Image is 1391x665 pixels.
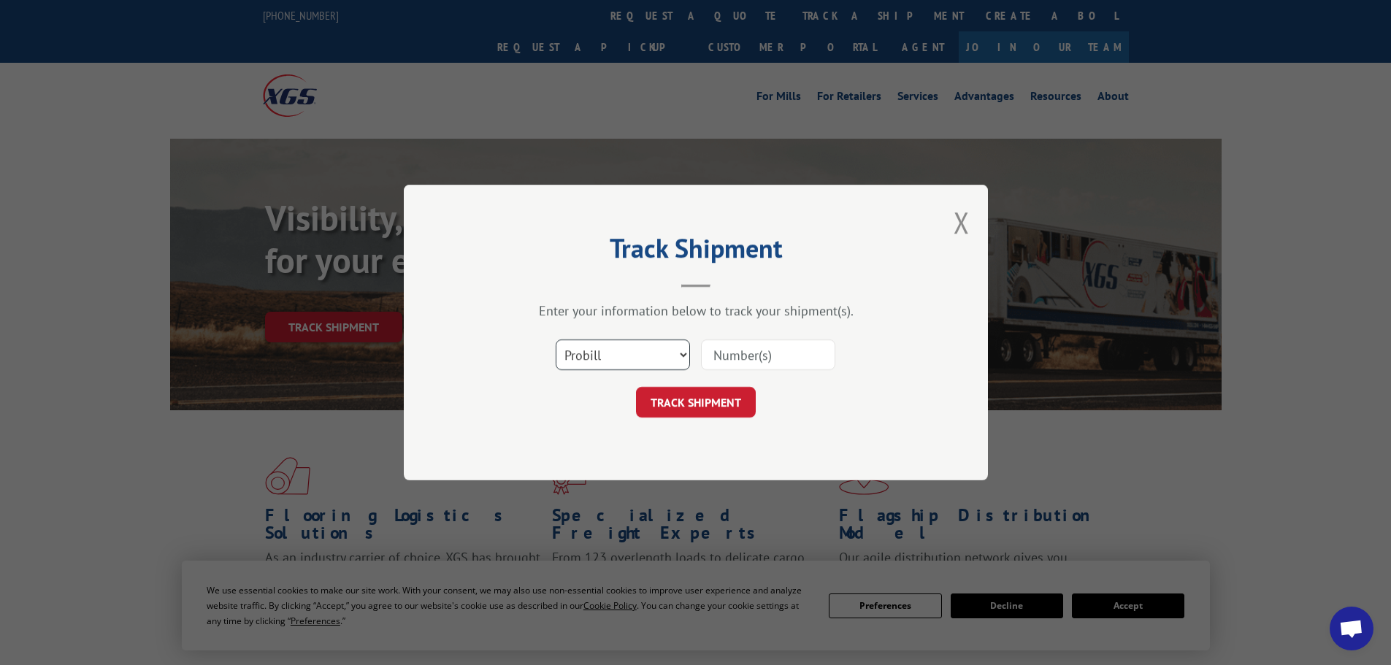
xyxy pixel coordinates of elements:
[701,339,835,370] input: Number(s)
[954,203,970,242] button: Close modal
[477,302,915,319] div: Enter your information below to track your shipment(s).
[1330,607,1373,650] a: Open chat
[477,238,915,266] h2: Track Shipment
[636,387,756,418] button: TRACK SHIPMENT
